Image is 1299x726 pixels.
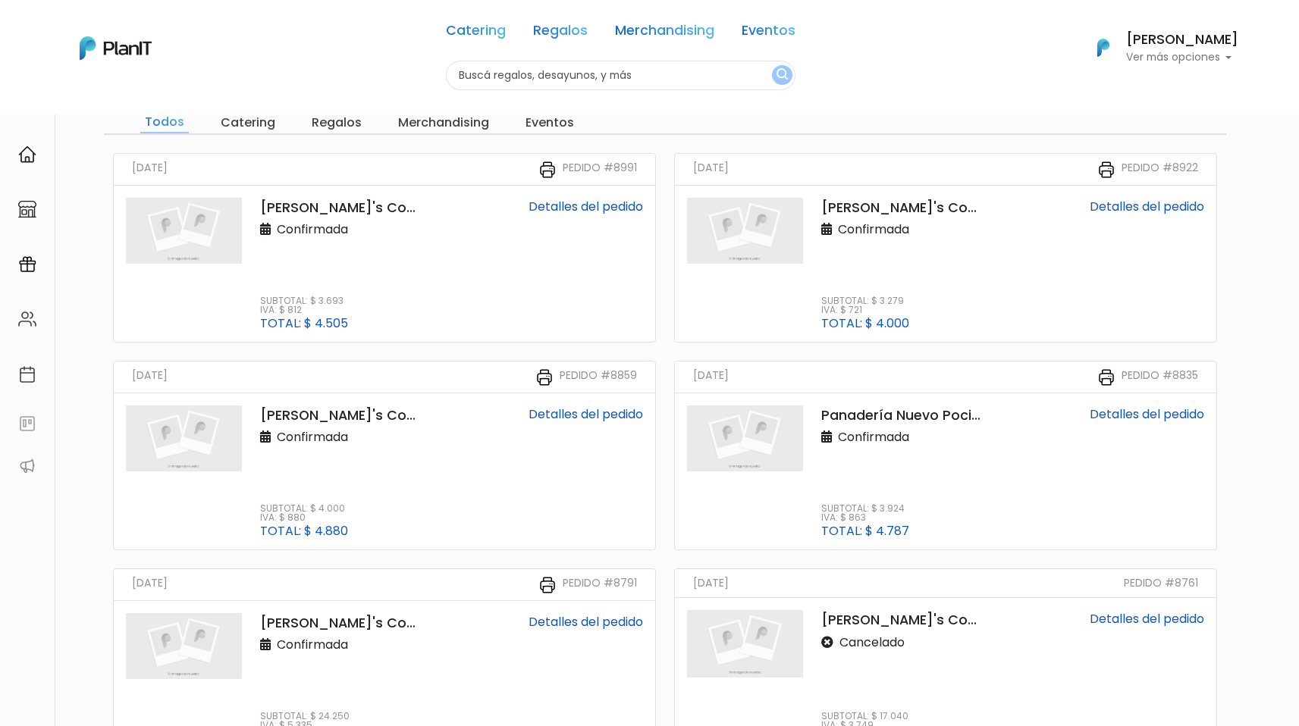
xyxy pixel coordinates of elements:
p: Subtotal: $ 17.040 [821,712,915,721]
a: Regalos [533,24,588,42]
p: Cancelado [821,634,905,652]
p: Confirmada [821,428,909,446]
img: planit_placeholder-9427b205c7ae5e9bf800e9d23d5b17a34c4c1a44177066c4629bad40f2d9547d.png [687,610,803,677]
img: PlanIt Logo [1087,31,1120,64]
input: Merchandising [394,112,494,133]
small: Pedido #8991 [563,160,637,179]
img: printer-31133f7acbd7ec30ea1ab4a3b6864c9b5ed483bd8d1a339becc4798053a55bbc.svg [535,368,554,386]
p: [PERSON_NAME]'s Coffee [260,613,420,633]
p: Subtotal: $ 3.279 [821,296,909,305]
a: Detalles del pedido [1090,405,1204,423]
img: feedback-78b5a0c8f98aac82b08bfc38622c3050aee476f2c9584af64705fc4e61158814.svg [18,415,36,433]
small: Pedido #8922 [1122,160,1198,179]
img: planit_placeholder-9427b205c7ae5e9bf800e9d23d5b17a34c4c1a44177066c4629bad40f2d9547d.png [126,198,242,264]
img: planit_placeholder-9427b205c7ae5e9bf800e9d23d5b17a34c4c1a44177066c4629bad40f2d9547d.png [687,405,803,471]
img: printer-31133f7acbd7ec30ea1ab4a3b6864c9b5ed483bd8d1a339becc4798053a55bbc.svg [538,161,557,179]
img: printer-31133f7acbd7ec30ea1ab4a3b6864c9b5ed483bd8d1a339becc4798053a55bbc.svg [1097,368,1115,386]
img: partners-52edf745621dab592f3b2c58e3bca9d71375a7ef29c3b500c9f145b62cc070d4.svg [18,457,36,475]
small: [DATE] [132,368,168,386]
img: planit_placeholder-9427b205c7ae5e9bf800e9d23d5b17a34c4c1a44177066c4629bad40f2d9547d.png [687,198,803,264]
p: Total: $ 4.787 [821,525,909,537]
p: Confirmada [260,636,348,654]
small: [DATE] [693,160,729,179]
input: Regalos [307,112,366,133]
img: planit_placeholder-9427b205c7ae5e9bf800e9d23d5b17a34c4c1a44177066c4629bad40f2d9547d.png [126,613,242,679]
p: [PERSON_NAME]'s Coffee [260,405,420,425]
img: printer-31133f7acbd7ec30ea1ab4a3b6864c9b5ed483bd8d1a339becc4798053a55bbc.svg [538,576,557,594]
h6: [PERSON_NAME] [1126,33,1238,47]
a: Eventos [742,24,795,42]
p: Confirmada [821,221,909,239]
p: Subtotal: $ 4.000 [260,504,348,513]
a: Merchandising [615,24,714,42]
p: Confirmada [260,221,348,239]
small: [DATE] [693,575,729,591]
p: [PERSON_NAME]'s Coffee [821,198,981,217]
p: Panadería Nuevo Pocitos [821,405,981,425]
p: Total: $ 4.880 [260,525,348,537]
small: [DATE] [132,575,168,594]
p: Ver más opciones [1126,52,1238,63]
small: Pedido #8859 [560,368,637,386]
small: Pedido #8791 [563,575,637,594]
img: PlanIt Logo [80,36,152,60]
img: home-e721727adea9d79c4d83392d1f703f7f8bce08238fde08b1acbfd93340b81755.svg [18,146,36,164]
p: Subtotal: $ 3.924 [821,504,909,513]
p: Subtotal: $ 24.250 [260,712,353,721]
p: [PERSON_NAME]'s Coffee [821,610,981,630]
p: IVA: $ 863 [821,513,909,522]
p: IVA: $ 812 [260,305,348,314]
img: calendar-87d922413cdce8b2cf7b7f5f62616a5cf9e4887200fb71536465627b3292af00.svg [18,365,36,383]
a: Detalles del pedido [1090,198,1204,215]
a: Catering [446,24,506,42]
img: printer-31133f7acbd7ec30ea1ab4a3b6864c9b5ed483bd8d1a339becc4798053a55bbc.svg [1097,161,1115,179]
small: [DATE] [132,160,168,179]
p: Subtotal: $ 3.693 [260,296,348,305]
p: IVA: $ 880 [260,513,348,522]
input: Eventos [521,112,579,133]
p: Confirmada [260,428,348,446]
img: search_button-432b6d5273f82d61273b3651a40e1bd1b912527efae98b1b7a1b2c0702e16a8d.svg [777,68,788,83]
a: Detalles del pedido [529,405,643,423]
img: planit_placeholder-9427b205c7ae5e9bf800e9d23d5b17a34c4c1a44177066c4629bad40f2d9547d.png [126,405,242,471]
button: PlanIt Logo [PERSON_NAME] Ver más opciones [1078,28,1238,67]
small: Pedido #8761 [1124,575,1198,591]
input: Catering [216,112,280,133]
small: [DATE] [693,368,729,386]
p: [PERSON_NAME]'s Coffee [260,198,420,217]
img: campaigns-02234683943229c281be62815700db0a1741e53638e28bf9629b52c665b00959.svg [18,255,36,274]
p: Total: $ 4.505 [260,318,348,330]
p: IVA: $ 721 [821,305,909,314]
p: Total: $ 4.000 [821,318,909,330]
input: Buscá regalos, desayunos, y más [446,61,795,90]
a: Detalles del pedido [1090,610,1204,627]
div: ¿Necesitás ayuda? [78,14,218,44]
small: Pedido #8835 [1122,368,1198,386]
input: Todos [140,112,189,133]
img: marketplace-4ceaa7011d94191e9ded77b95e3339b90024bf715f7c57f8cf31f2d8c509eaba.svg [18,200,36,218]
a: Detalles del pedido [529,198,643,215]
a: Detalles del pedido [529,613,643,631]
img: people-662611757002400ad9ed0e3c099ab2801c6687ba6c219adb57efc949bc21e19d.svg [18,310,36,328]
